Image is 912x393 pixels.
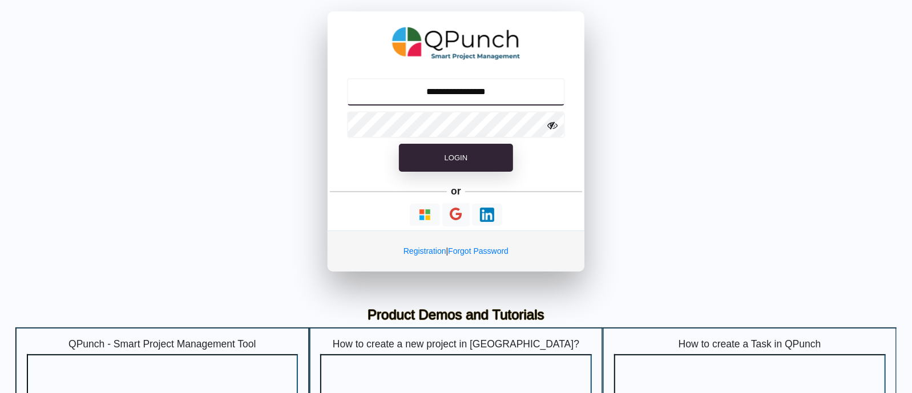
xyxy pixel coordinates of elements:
[392,23,520,64] img: QPunch
[320,338,592,350] h5: How to create a new project in [GEOGRAPHIC_DATA]?
[472,204,502,226] button: Continue With LinkedIn
[27,338,298,350] h5: QPunch - Smart Project Management Tool
[24,307,888,323] h3: Product Demos and Tutorials
[403,246,446,256] a: Registration
[418,208,432,222] img: Loading...
[445,153,467,162] span: Login
[449,183,463,199] h5: or
[614,338,886,350] h5: How to create a Task in QPunch
[480,208,494,222] img: Loading...
[448,246,509,256] a: Forgot Password
[399,144,513,172] button: Login
[442,203,470,226] button: Continue With Google
[328,230,584,272] div: |
[410,204,440,226] button: Continue With Microsoft Azure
